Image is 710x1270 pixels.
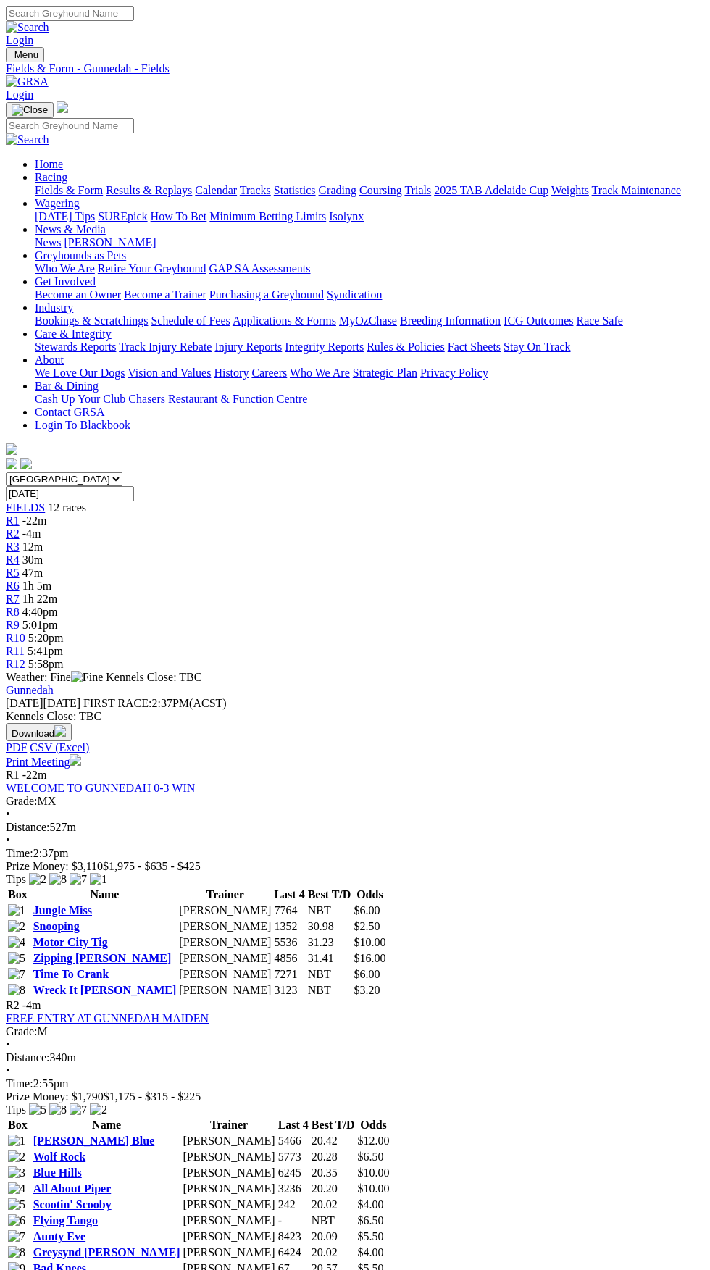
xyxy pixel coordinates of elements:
td: 20.28 [311,1150,356,1164]
span: $10.00 [358,1166,390,1179]
td: 4856 [273,951,305,966]
th: Trainer [178,887,272,902]
span: R4 [6,553,20,566]
td: 20.35 [311,1166,356,1180]
a: Become an Owner [35,288,121,301]
span: 2:37PM(ACST) [83,697,227,709]
a: Gunnedah [6,684,54,696]
td: NBT [311,1213,356,1228]
img: Fine [71,671,103,684]
span: 5:20pm [28,632,64,644]
td: 3123 [273,983,305,998]
a: Industry [35,301,73,314]
img: 8 [8,1246,25,1259]
th: Last 4 [273,887,305,902]
a: Time To Crank [33,968,109,980]
td: 6424 [277,1245,309,1260]
img: 2 [8,920,25,933]
span: R9 [6,619,20,631]
a: Coursing [359,184,402,196]
td: 7271 [273,967,305,982]
span: R2 [6,999,20,1011]
td: [PERSON_NAME] [178,951,272,966]
span: R10 [6,632,25,644]
td: [PERSON_NAME] [183,1150,276,1164]
td: 20.02 [311,1245,356,1260]
span: $2.50 [354,920,380,932]
span: • [6,834,10,846]
a: Flying Tango [33,1214,98,1227]
span: $6.00 [354,968,380,980]
div: About [35,367,704,380]
a: FIELDS [6,501,45,514]
a: [PERSON_NAME] Blue [33,1135,155,1147]
a: R6 [6,580,20,592]
a: Zipping [PERSON_NAME] [33,952,172,964]
img: 5 [29,1103,46,1116]
a: Careers [251,367,287,379]
a: Privacy Policy [420,367,488,379]
a: Contact GRSA [35,406,104,418]
a: Aunty Eve [33,1230,85,1242]
span: Box [8,888,28,901]
a: Schedule of Fees [151,314,230,327]
a: ICG Outcomes [504,314,573,327]
img: 7 [8,1230,25,1243]
a: Print Meeting [6,756,81,768]
img: 7 [70,873,87,886]
div: 2:37pm [6,847,704,860]
td: [PERSON_NAME] [183,1229,276,1244]
span: 5:58pm [28,658,64,670]
td: 1352 [273,919,305,934]
span: R7 [6,593,20,605]
a: R8 [6,606,20,618]
span: FIRST RACE: [83,697,151,709]
input: Search [6,118,134,133]
img: 2 [90,1103,107,1116]
a: Grading [319,184,356,196]
a: [DATE] Tips [35,210,95,222]
span: $16.00 [354,952,385,964]
span: Distance: [6,821,49,833]
td: [PERSON_NAME] [178,919,272,934]
a: Calendar [195,184,237,196]
a: GAP SA Assessments [209,262,311,275]
img: Close [12,104,48,116]
td: 20.20 [311,1182,356,1196]
a: Purchasing a Greyhound [209,288,324,301]
span: Box [8,1119,28,1131]
span: 1h 5m [22,580,51,592]
a: Isolynx [329,210,364,222]
td: 5773 [277,1150,309,1164]
a: Bookings & Scratchings [35,314,148,327]
a: Fields & Form - Gunnedah - Fields [6,62,704,75]
td: 20.02 [311,1198,356,1212]
span: R1 [6,514,20,527]
img: 2 [29,873,46,886]
td: 31.41 [307,951,352,966]
a: Who We Are [290,367,350,379]
div: Prize Money: $1,790 [6,1090,704,1103]
span: -22m [22,514,47,527]
td: [PERSON_NAME] [183,1198,276,1212]
img: facebook.svg [6,458,17,469]
span: Weather: Fine [6,671,106,683]
a: We Love Our Dogs [35,367,125,379]
div: Greyhounds as Pets [35,262,704,275]
td: [PERSON_NAME] [178,935,272,950]
td: 8423 [277,1229,309,1244]
a: Home [35,158,63,170]
span: • [6,808,10,820]
a: News & Media [35,223,106,235]
a: About [35,354,64,366]
td: [PERSON_NAME] [183,1182,276,1196]
td: 6245 [277,1166,309,1180]
span: Menu [14,49,38,60]
div: Bar & Dining [35,393,704,406]
a: Racing [35,171,67,183]
span: • [6,1064,10,1077]
a: Vision and Values [128,367,211,379]
a: Login To Blackbook [35,419,130,431]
